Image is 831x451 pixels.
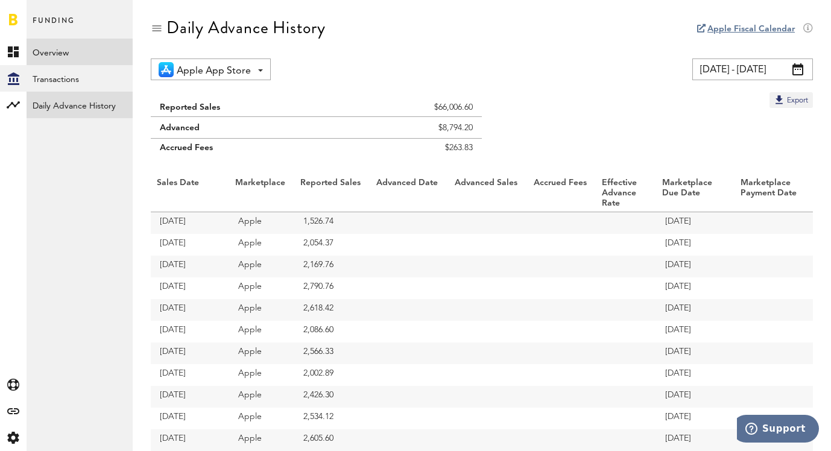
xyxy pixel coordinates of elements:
img: 21.png [159,62,174,77]
td: 2,618.42 [294,299,370,321]
td: Apple [229,234,294,256]
td: Advanced [151,117,343,139]
a: Transactions [27,65,133,92]
td: Apple [229,364,294,386]
td: 2,002.89 [294,364,370,386]
th: Advanced Date [370,175,449,212]
td: Apple [229,212,294,234]
td: Apple [229,256,294,277]
td: 2,169.76 [294,256,370,277]
th: Reported Sales [294,175,370,212]
th: Effective Advance Rate [596,175,656,212]
th: Marketplace Due Date [656,175,735,212]
td: $263.83 [343,139,482,163]
th: Advanced Sales [449,175,527,212]
td: 2,566.33 [294,342,370,364]
td: [DATE] [151,342,229,364]
img: Export [773,93,785,106]
td: [DATE] [656,277,735,299]
td: [DATE] [151,212,229,234]
a: Daily Advance History [27,92,133,118]
td: Apple [229,277,294,299]
span: Apple App Store [177,61,251,81]
a: Overview [27,39,133,65]
td: 2,054.37 [294,234,370,256]
td: 2,086.60 [294,321,370,342]
td: Apple [229,408,294,429]
td: [DATE] [656,408,735,429]
td: [DATE] [656,429,735,451]
iframe: Opens a widget where you can find more information [737,415,819,445]
td: [DATE] [151,277,229,299]
td: Apple [229,429,294,451]
th: Marketplace Payment Date [735,175,813,212]
td: 2,605.60 [294,429,370,451]
td: [DATE] [656,342,735,364]
th: Sales Date [151,175,229,212]
td: [DATE] [151,299,229,321]
td: [DATE] [656,321,735,342]
td: Apple [229,321,294,342]
td: Apple [229,386,294,408]
a: Apple Fiscal Calendar [707,25,795,33]
td: Accrued Fees [151,139,343,163]
td: Apple [229,299,294,321]
td: 1,526.74 [294,212,370,234]
td: [DATE] [656,212,735,234]
td: Reported Sales [151,92,343,117]
td: [DATE] [656,234,735,256]
td: $8,794.20 [343,117,482,139]
td: [DATE] [151,321,229,342]
td: 2,790.76 [294,277,370,299]
button: Export [769,92,813,108]
td: [DATE] [656,299,735,321]
td: 2,426.30 [294,386,370,408]
td: [DATE] [656,256,735,277]
td: [DATE] [151,386,229,408]
span: Funding [33,13,75,39]
td: $66,006.60 [343,92,482,117]
td: 2,534.12 [294,408,370,429]
td: [DATE] [656,364,735,386]
th: Accrued Fees [528,175,596,212]
td: [DATE] [151,256,229,277]
th: Marketplace [229,175,294,212]
td: Apple [229,342,294,364]
td: [DATE] [151,234,229,256]
td: [DATE] [151,429,229,451]
td: [DATE] [151,364,229,386]
td: [DATE] [151,408,229,429]
td: [DATE] [656,386,735,408]
div: Daily Advance History [166,18,326,37]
